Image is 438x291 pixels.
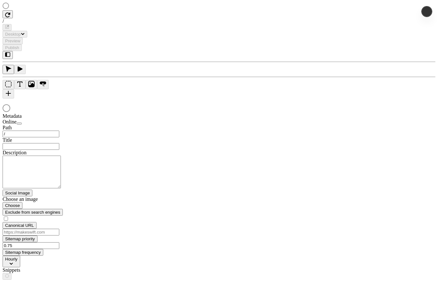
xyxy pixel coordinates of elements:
[3,31,27,38] button: Desktop
[5,210,60,215] span: Exclude from search engines
[3,190,32,196] button: Social Image
[5,39,20,43] span: Preview
[3,38,23,44] button: Preview
[3,44,22,51] button: Publish
[3,137,12,143] span: Title
[37,80,49,89] button: Button
[5,236,35,241] span: Sitemap priority
[3,80,14,89] button: Box
[26,80,37,89] button: Image
[5,257,18,261] span: Hourly
[3,202,22,209] button: Choose
[3,256,20,267] button: Hourly
[3,222,37,229] button: Canonical URL
[5,32,21,37] span: Desktop
[5,203,20,208] span: Choose
[3,119,17,124] span: Online
[3,125,12,130] span: Path
[5,223,34,228] span: Canonical URL
[3,267,79,273] div: Snippets
[5,45,19,50] span: Publish
[14,80,26,89] button: Text
[3,249,43,256] button: Sitemap frequency
[3,150,27,155] span: Description
[3,209,63,216] button: Exclude from search engines
[3,113,79,119] div: Metadata
[3,229,59,235] input: https://makeswift.com
[3,235,37,242] button: Sitemap priority
[3,18,435,24] div: /
[3,196,79,202] div: Choose an image
[5,191,30,195] span: Social Image
[5,250,41,255] span: Sitemap frequency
